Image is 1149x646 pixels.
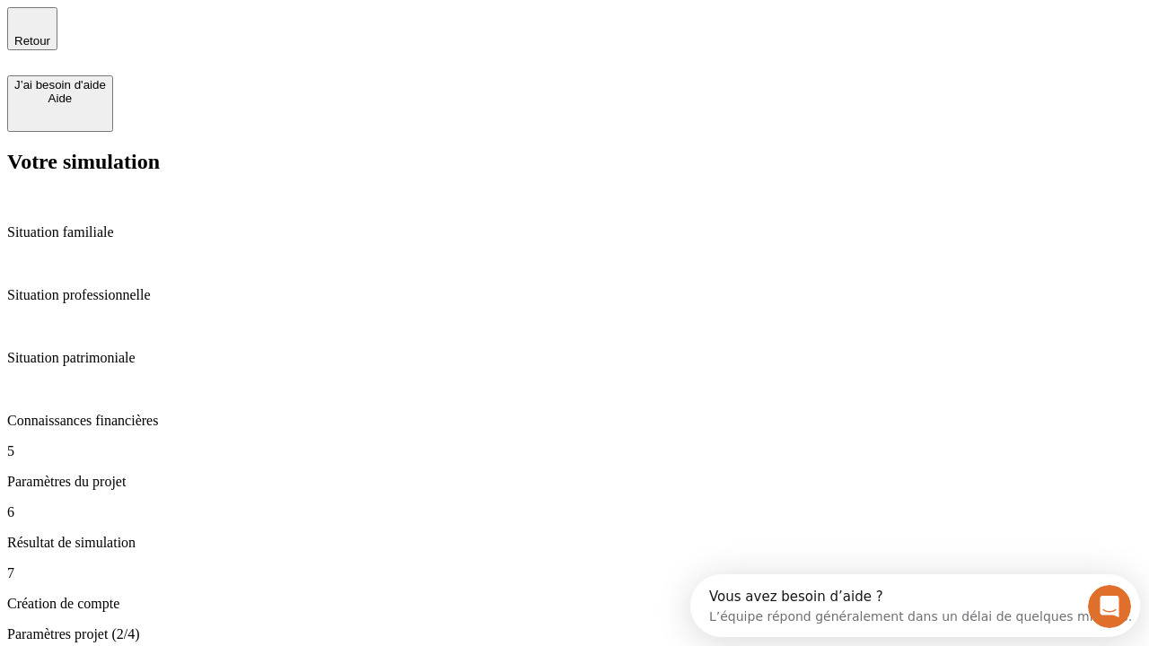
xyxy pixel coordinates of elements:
[7,474,1142,490] p: Paramètres du projet
[7,150,1142,174] h2: Votre simulation
[7,535,1142,551] p: Résultat de simulation
[19,30,442,48] div: L’équipe répond généralement dans un délai de quelques minutes.
[14,78,106,92] div: J’ai besoin d'aide
[19,15,442,30] div: Vous avez besoin d’aide ?
[7,443,1142,459] p: 5
[7,413,1142,429] p: Connaissances financières
[1088,585,1131,628] iframe: Intercom live chat
[7,7,57,50] button: Retour
[7,224,1142,240] p: Situation familiale
[7,75,113,132] button: J’ai besoin d'aideAide
[7,7,495,57] div: Ouvrir le Messenger Intercom
[7,626,1142,642] p: Paramètres projet (2/4)
[690,574,1140,637] iframe: Intercom live chat discovery launcher
[7,287,1142,303] p: Situation professionnelle
[14,92,106,105] div: Aide
[7,596,1142,612] p: Création de compte
[14,34,50,48] span: Retour
[7,350,1142,366] p: Situation patrimoniale
[7,565,1142,581] p: 7
[7,504,1142,520] p: 6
